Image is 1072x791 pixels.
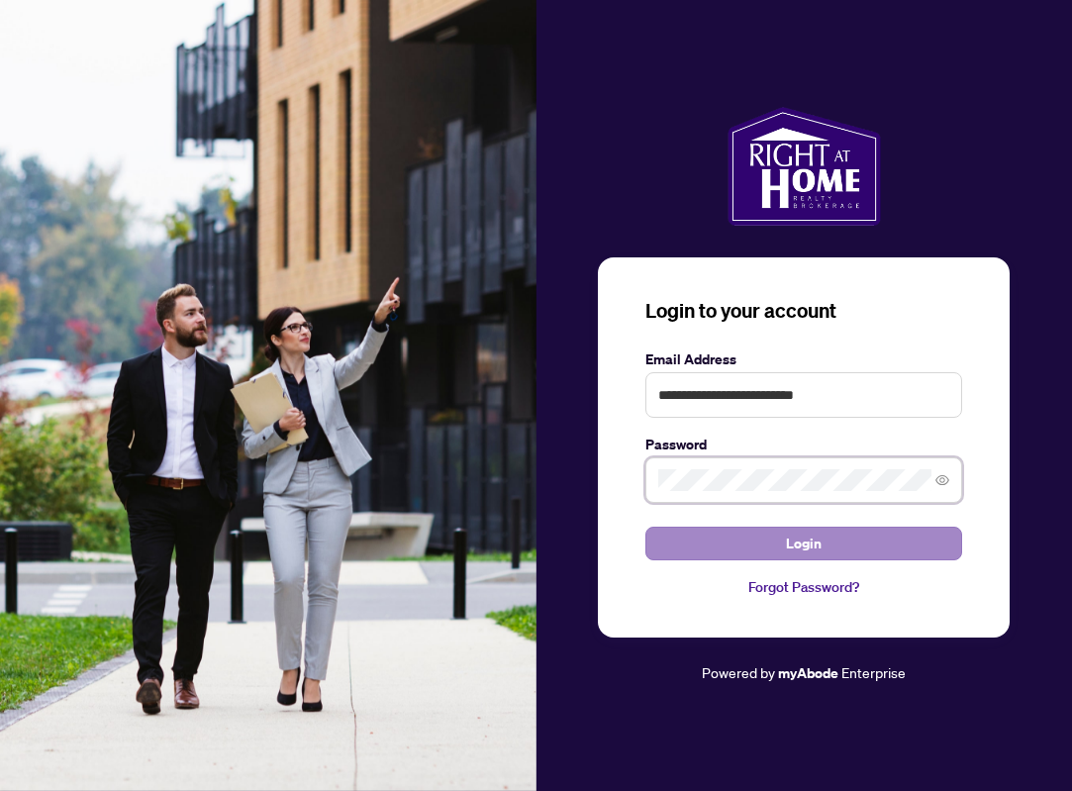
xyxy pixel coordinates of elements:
a: myAbode [778,662,838,684]
span: Enterprise [841,663,906,681]
img: ma-logo [728,107,881,226]
a: Forgot Password? [645,576,962,598]
label: Password [645,434,962,455]
span: eye [935,473,949,487]
button: Login [645,527,962,560]
label: Email Address [645,348,962,370]
span: Powered by [702,663,775,681]
h3: Login to your account [645,297,962,325]
span: Login [786,528,822,559]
